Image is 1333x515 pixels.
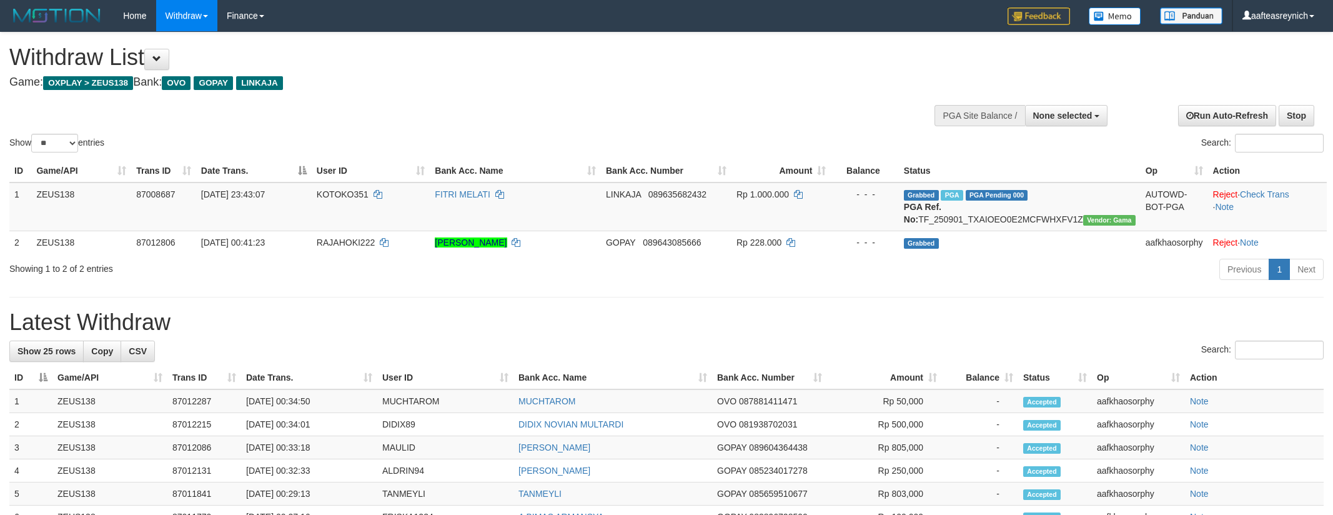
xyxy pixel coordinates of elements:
[518,489,562,499] a: TANMEYLI
[162,76,191,90] span: OVO
[1190,442,1209,452] a: Note
[941,190,963,201] span: Marked by aafchomsokheang
[196,159,312,182] th: Date Trans.: activate to sort column descending
[377,436,513,459] td: MAULID
[899,159,1141,182] th: Status
[9,182,31,231] td: 1
[717,489,746,499] span: GOPAY
[17,346,76,356] span: Show 25 rows
[9,45,876,70] h1: Withdraw List
[52,459,167,482] td: ZEUS138
[317,189,369,199] span: KOTOKO351
[717,442,746,452] span: GOPAY
[377,366,513,389] th: User ID: activate to sort column ascending
[52,366,167,389] th: Game/API: activate to sort column ascending
[1190,419,1209,429] a: Note
[1023,397,1061,407] span: Accepted
[749,466,807,476] span: Copy 085234017278 to clipboard
[317,237,375,247] span: RAJAHOKI222
[1289,259,1324,280] a: Next
[9,482,52,506] td: 5
[1160,7,1222,24] img: panduan.png
[241,482,377,506] td: [DATE] 00:29:13
[1190,396,1209,406] a: Note
[9,310,1324,335] h1: Latest Withdraw
[934,105,1024,126] div: PGA Site Balance /
[827,389,942,413] td: Rp 50,000
[749,442,807,452] span: Copy 089604364438 to clipboard
[9,6,104,25] img: MOTION_logo.png
[827,436,942,459] td: Rp 805,000
[43,76,133,90] span: OXPLAY > ZEUS138
[1235,134,1324,152] input: Search:
[836,188,893,201] div: - - -
[1023,420,1061,431] span: Accepted
[1185,366,1324,389] th: Action
[899,182,1141,231] td: TF_250901_TXAIOEO0E2MCFWHXFV1Z
[430,159,601,182] th: Bank Acc. Name: activate to sort column ascending
[9,459,52,482] td: 4
[827,413,942,436] td: Rp 500,000
[1219,259,1269,280] a: Previous
[1213,237,1238,247] a: Reject
[904,238,939,249] span: Grabbed
[1092,389,1185,413] td: aafkhaosorphy
[1141,159,1208,182] th: Op: activate to sort column ascending
[836,236,893,249] div: - - -
[9,159,31,182] th: ID
[827,366,942,389] th: Amount: activate to sort column ascending
[312,159,430,182] th: User ID: activate to sort column ascending
[1092,436,1185,459] td: aafkhaosorphy
[1023,489,1061,500] span: Accepted
[9,436,52,459] td: 3
[9,134,104,152] label: Show entries
[606,189,641,199] span: LINKAJA
[1141,231,1208,254] td: aafkhaosorphy
[435,237,507,247] a: [PERSON_NAME]
[942,459,1018,482] td: -
[648,189,706,199] span: Copy 089635682432 to clipboard
[1092,413,1185,436] td: aafkhaosorphy
[241,413,377,436] td: [DATE] 00:34:01
[1208,182,1327,231] td: · ·
[31,231,131,254] td: ZEUS138
[1023,466,1061,477] span: Accepted
[31,134,78,152] select: Showentries
[1208,159,1327,182] th: Action
[942,413,1018,436] td: -
[241,459,377,482] td: [DATE] 00:32:33
[904,190,939,201] span: Grabbed
[241,436,377,459] td: [DATE] 00:33:18
[1089,7,1141,25] img: Button%20Memo.svg
[1178,105,1276,126] a: Run Auto-Refresh
[129,346,147,356] span: CSV
[942,436,1018,459] td: -
[1240,189,1289,199] a: Check Trans
[194,76,233,90] span: GOPAY
[1008,7,1070,25] img: Feedback.jpg
[9,231,31,254] td: 2
[167,459,241,482] td: 87012131
[736,237,781,247] span: Rp 228.000
[31,159,131,182] th: Game/API: activate to sort column ascending
[241,389,377,413] td: [DATE] 00:34:50
[1033,111,1093,121] span: None selected
[827,459,942,482] td: Rp 250,000
[942,389,1018,413] td: -
[518,396,576,406] a: MUCHTAROM
[1092,366,1185,389] th: Op: activate to sort column ascending
[52,389,167,413] td: ZEUS138
[1235,341,1324,359] input: Search:
[236,76,283,90] span: LINKAJA
[831,159,898,182] th: Balance
[136,237,175,247] span: 87012806
[1201,341,1324,359] label: Search:
[717,419,736,429] span: OVO
[91,346,113,356] span: Copy
[1279,105,1314,126] a: Stop
[167,436,241,459] td: 87012086
[121,341,155,362] a: CSV
[136,189,175,199] span: 87008687
[904,202,941,224] b: PGA Ref. No:
[518,419,623,429] a: DIDIX NOVIAN MULTARDI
